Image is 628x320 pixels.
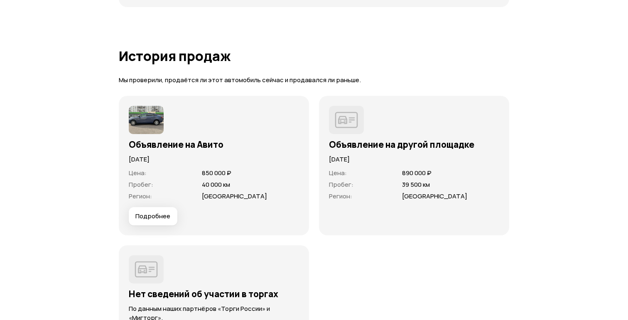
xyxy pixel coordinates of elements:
h3: Объявление на Авито [129,139,299,150]
span: Регион : [329,192,352,200]
span: Пробег : [329,180,353,189]
span: Подробнее [135,212,170,220]
p: [DATE] [129,155,299,164]
span: Цена : [329,169,347,177]
span: [GEOGRAPHIC_DATA] [202,192,267,200]
span: Регион : [129,192,152,200]
span: Цена : [129,169,147,177]
span: 890 000 ₽ [402,169,432,177]
h1: История продаж [119,49,509,64]
span: 40 000 км [202,180,230,189]
span: Пробег : [129,180,153,189]
button: Подробнее [129,207,177,225]
span: [GEOGRAPHIC_DATA] [402,192,467,200]
span: 850 000 ₽ [202,169,231,177]
h3: Объявление на другой площадке [329,139,499,150]
p: [DATE] [329,155,499,164]
h3: Нет сведений об участии в торгах [129,288,299,299]
span: 39 500 км [402,180,430,189]
p: Мы проверили, продаётся ли этот автомобиль сейчас и продавался ли раньше. [119,76,509,85]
